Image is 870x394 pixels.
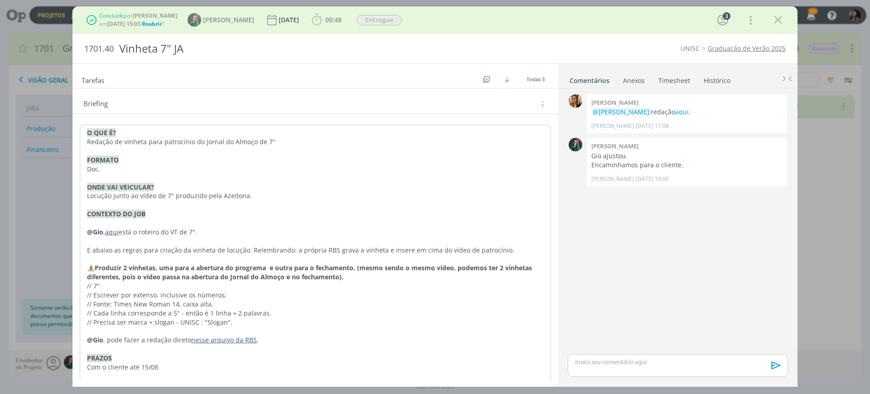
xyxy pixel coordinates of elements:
p: Redação de vinheta para patrocínio do Jornal do Almoço de 7" [87,137,544,146]
img: R [569,138,582,151]
p: Gio ajustou. [591,151,783,161]
p: [PERSON_NAME] [591,122,634,130]
span: [DATE] 19:09 [636,175,669,183]
b: [DATE] 15:03 [107,20,140,28]
b: [PERSON_NAME] [591,142,638,150]
strong: ONDE VAI VEICULAR? [87,183,154,191]
span: [DATE] 17:08 [636,122,669,130]
a: Timesheet [658,72,691,85]
p: // Cada linha corresponde a 5" - então é 1 linha + 2 palavras. [87,309,544,318]
strong: O QUE É? [87,128,116,137]
p: // 7" [87,282,544,291]
p: Com o cliente até 15/08 [87,363,544,372]
p: , pode fazer a redação direto . [87,336,544,345]
strong: PRAZOS [87,354,112,362]
a: Histórico [703,72,731,85]
p: [PERSON_NAME] [591,175,634,183]
div: Anexos [623,76,645,85]
img: arrow-down.svg [504,77,510,82]
div: dialog [72,6,797,387]
p: Doc. [87,165,544,174]
p: , está o roteiro do VT de 7". [87,228,544,237]
strong: CONTEXTO DO JOB [87,209,145,218]
div: 3 [723,12,730,20]
img: F [569,94,582,108]
a: Graduação de Verão 2025 [708,44,786,53]
p: redação [591,107,783,117]
button: 3 [715,13,730,27]
a: UNISC [681,44,700,53]
span: 1701.40 [84,44,114,54]
span: Todas 3 [527,76,545,83]
strong: @Gio [87,228,103,236]
div: [DATE] [279,17,301,23]
p: // Precisa ser marca + slogan - UNISC : "Slogan". [87,318,544,327]
p: // Escrever por extenso, inclusive os números; [87,291,544,300]
div: Vinheta 7" JA [116,38,490,60]
strong: @Gio [87,336,103,344]
p: Encaminhamos para o cliente. [591,161,783,170]
span: @[PERSON_NAME] [593,107,649,116]
strong: FORMATO [87,156,119,164]
strong: ⚠️Produzir 2 vinhetas, uma para a abertura do programa e outra para o fechamento. (mesmo sendo o ... [87,263,534,281]
a: aqui. [675,107,691,116]
span: Tarefas [82,74,104,85]
span: Reabrir [142,20,162,28]
p: Locução junto ao vídeo de 7" produzido pela Azeitona. [87,191,544,200]
a: Comentários [569,72,610,85]
div: por em . ? [99,12,178,28]
a: aqui [105,228,119,236]
span: Briefing [83,98,108,110]
b: [PERSON_NAME] [591,98,638,107]
b: [PERSON_NAME] [133,12,178,19]
p: // Fonte: Times New Roman 14, caixa alta. [87,300,544,309]
span: Concluído [99,12,124,19]
p: E abaixo as regras para criação da vinheta de locução. Relembrando: a própria RBS grava a vinheta... [87,246,544,255]
a: nesse arquivo da RBS [191,336,257,344]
